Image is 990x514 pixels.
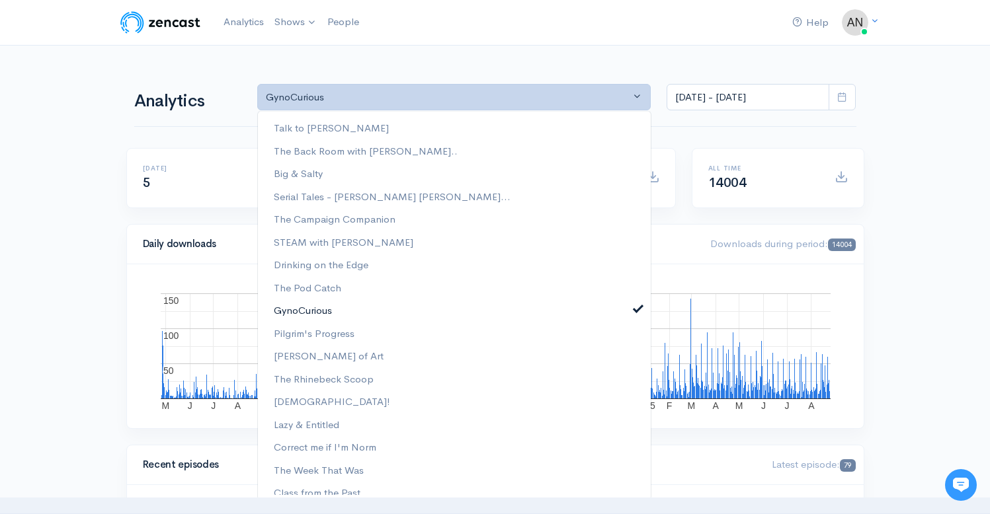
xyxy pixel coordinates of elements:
text: M [161,400,169,411]
span: [DEMOGRAPHIC_DATA]! [274,394,390,409]
a: Help [787,9,834,37]
span: Lazy & Entitled [274,417,339,432]
span: New conversation [85,183,159,194]
h6: All time [708,165,819,172]
text: 150 [163,295,179,306]
text: M [687,400,695,411]
h6: [DATE] [143,165,253,172]
input: Search articles [38,248,236,275]
text: 100 [163,330,179,341]
img: ... [842,9,868,36]
text: A [712,400,719,411]
text: F [666,400,672,411]
span: Class from the Past [274,485,360,500]
span: The Pod Catch [274,280,341,295]
span: 5 [143,174,151,191]
div: GynoCurious [266,90,631,105]
text: J [187,400,192,411]
span: Talk to [PERSON_NAME] [274,120,389,135]
span: The Back Room with [PERSON_NAME].. [274,143,458,159]
span: The Campaign Companion [274,211,395,227]
span: Big & Salty [274,166,323,181]
span: The Rhinebeck Scoop [274,371,374,386]
text: J [784,400,789,411]
h1: Hi 👋 [20,64,245,85]
text: 50 [163,365,174,376]
a: People [322,8,364,36]
span: Pilgrim's Progress [274,326,354,341]
span: [PERSON_NAME] of Art [274,348,384,363]
img: ZenCast Logo [118,9,202,36]
span: GynoCurious [274,303,332,318]
span: 14004 [828,239,855,251]
span: Serial Tales - [PERSON_NAME] [PERSON_NAME]... [274,189,511,204]
p: Find an answer quickly [18,227,247,242]
h4: Recent episodes [143,459,463,470]
text: A [234,400,241,411]
h2: Just let us know if you need anything and we'll be happy to help! 🙂 [20,88,245,151]
text: M [735,400,743,411]
text: A [808,400,815,411]
span: Downloads during period: [710,237,855,250]
iframe: gist-messenger-bubble-iframe [945,469,977,501]
a: Analytics [218,8,269,36]
span: STEAM with [PERSON_NAME] [274,235,413,250]
span: Latest episode: [772,458,855,470]
a: Shows [269,8,322,37]
span: Correct me if I'm Norm [274,439,376,455]
text: J [761,400,765,411]
span: The Week That Was [274,462,364,478]
h4: Daily downloads [143,239,695,250]
svg: A chart. [143,280,848,412]
h1: Analytics [134,92,241,111]
span: Drinking on the Edge [274,257,368,272]
button: GynoCurious [257,84,651,111]
span: 14004 [708,174,747,191]
span: 79 [840,459,855,472]
button: New conversation [21,175,244,202]
input: analytics date range selector [667,84,829,111]
text: J [211,400,216,411]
